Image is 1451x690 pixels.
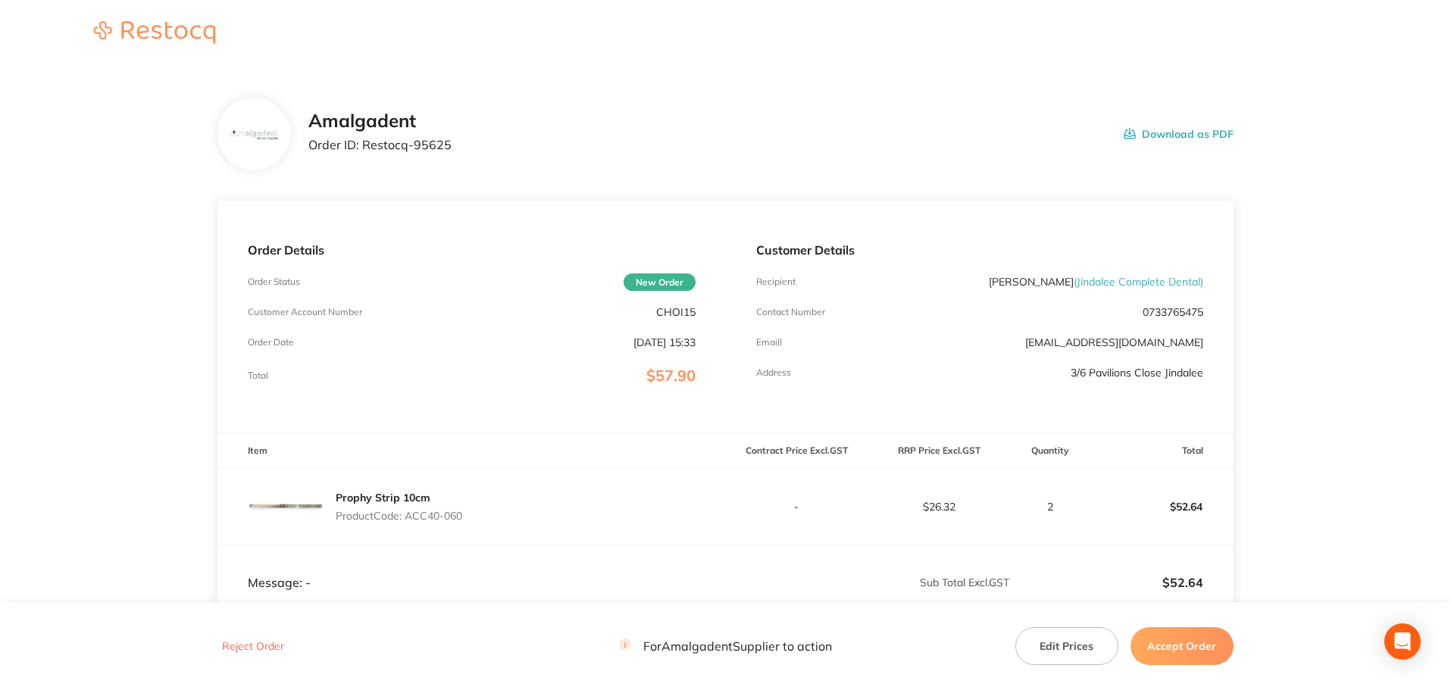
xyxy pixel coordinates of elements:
[1025,336,1203,349] a: [EMAIL_ADDRESS][DOMAIN_NAME]
[868,433,1010,469] th: RRP Price Excl. GST
[727,501,868,513] p: -
[230,128,279,141] img: b285Ymlzag
[217,545,725,590] td: Message: -
[1384,623,1421,660] div: Open Intercom Messenger
[756,276,796,287] p: Recipient
[248,469,324,545] img: N25uZ2Y2aw
[248,276,300,287] p: Order Status
[217,640,289,654] button: Reject Order
[1130,627,1234,665] button: Accept Order
[756,337,782,348] p: Emaill
[1143,306,1203,318] p: 0733765475
[756,367,791,378] p: Address
[1015,627,1118,665] button: Edit Prices
[1010,433,1091,469] th: Quantity
[1011,576,1203,589] p: $52.64
[633,336,696,348] p: [DATE] 15:33
[1091,433,1234,469] th: Total
[79,21,230,44] img: Restocq logo
[989,276,1203,288] p: [PERSON_NAME]
[656,306,696,318] p: CHOI15
[248,370,268,381] p: Total
[624,273,696,291] span: New Order
[336,491,430,504] a: Prophy Strip 10cm
[868,501,1009,513] p: $26.32
[248,337,294,348] p: Order Date
[248,243,695,257] p: Order Details
[217,433,725,469] th: Item
[1074,275,1203,289] span: ( Jindalee Complete Dental )
[726,433,868,469] th: Contract Price Excl. GST
[1092,489,1233,525] p: $52.64
[248,307,362,317] p: Customer Account Number
[336,510,462,522] p: Product Code: ACC40-060
[756,243,1203,257] p: Customer Details
[727,576,1009,589] p: Sub Total Excl. GST
[79,21,230,46] a: Restocq logo
[1124,111,1234,158] button: Download as PDF
[646,366,696,385] span: $57.90
[1071,367,1203,379] p: 3/6 Pavilions Close Jindalee
[308,111,452,132] h2: Amalgadent
[756,307,825,317] p: Contact Number
[1011,501,1090,513] p: 2
[308,138,452,151] p: Order ID: Restocq- 95625
[619,639,832,654] p: For Amalgadent Supplier to action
